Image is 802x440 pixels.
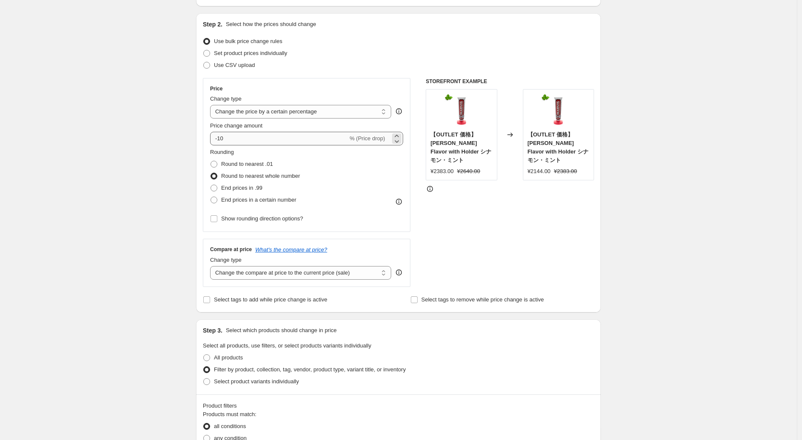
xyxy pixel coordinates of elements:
p: Select how the prices should change [226,20,316,29]
span: Round to nearest whole number [221,173,300,179]
span: Change type [210,96,242,102]
span: Price change amount [210,122,263,129]
span: Select tags to remove while price change is active [421,296,544,303]
span: Select product variants individually [214,378,299,385]
span: Show rounding direction options? [221,215,303,222]
h2: Step 3. [203,326,222,335]
span: End prices in a certain number [221,197,296,203]
span: Select all products, use filters, or select products variants individually [203,342,371,349]
span: Use bulk price change rules [214,38,282,44]
input: -15 [210,132,348,145]
div: Product filters [203,402,594,410]
p: Select which products should change in price [226,326,337,335]
h6: STOREFRONT EXAMPLE [426,78,594,85]
span: 【OUTLET 価格】[PERSON_NAME] Flavor with Holder シナモン・ミント [528,131,589,163]
strike: ¥2383.00 [554,167,577,176]
span: End prices in .99 [221,185,263,191]
h3: Price [210,85,222,92]
span: Change type [210,257,242,263]
span: All products [214,354,243,361]
span: Set product prices individually [214,50,287,56]
img: 1_c856f816-2b2d-454b-ab78-34f87555e660_80x.png [541,94,575,128]
div: ¥2144.00 [528,167,551,176]
h2: Step 2. [203,20,222,29]
button: What's the compare at price? [255,246,327,253]
h3: Compare at price [210,246,252,253]
div: ¥2383.00 [430,167,453,176]
span: Filter by product, collection, tag, vendor, product type, variant title, or inventory [214,366,406,373]
span: Round to nearest .01 [221,161,273,167]
span: 【OUTLET 価格】[PERSON_NAME] Flavor with Holder シナモン・ミント [430,131,491,163]
strike: ¥2640.00 [457,167,480,176]
img: 1_c856f816-2b2d-454b-ab78-34f87555e660_80x.png [444,94,479,128]
div: help [395,268,403,277]
span: all conditions [214,423,246,429]
span: Rounding [210,149,234,155]
span: Select tags to add while price change is active [214,296,327,303]
span: Products must match: [203,411,257,417]
div: help [395,107,403,116]
span: Use CSV upload [214,62,255,68]
span: % (Price drop) [349,135,385,142]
